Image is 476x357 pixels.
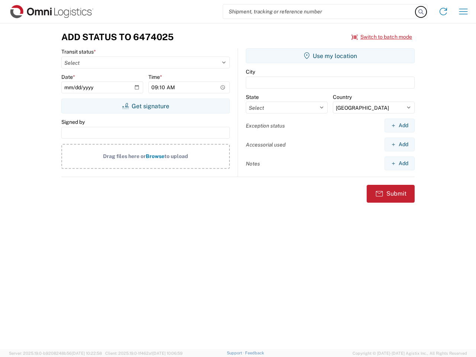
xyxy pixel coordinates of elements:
label: State [246,94,259,100]
span: Copyright © [DATE]-[DATE] Agistix Inc., All Rights Reserved [353,350,467,357]
a: Feedback [245,351,264,355]
label: Notes [246,160,260,167]
label: Time [148,74,162,80]
input: Shipment, tracking or reference number [223,4,416,19]
span: [DATE] 10:06:59 [152,351,183,356]
label: Date [61,74,75,80]
button: Add [385,157,415,170]
label: Accessorial used [246,141,286,148]
label: Transit status [61,48,96,55]
a: Support [227,351,245,355]
label: Signed by [61,119,85,125]
span: Client: 2025.19.0-1f462a1 [105,351,183,356]
span: Drag files here or [103,153,146,159]
h3: Add Status to 6474025 [61,32,174,42]
button: Add [385,138,415,151]
span: Server: 2025.19.0-b9208248b56 [9,351,102,356]
span: Browse [146,153,164,159]
button: Switch to batch mode [351,31,412,43]
span: [DATE] 10:22:58 [72,351,102,356]
span: to upload [164,153,188,159]
button: Get signature [61,99,230,113]
button: Submit [367,185,415,203]
label: Country [333,94,352,100]
label: City [246,68,255,75]
button: Use my location [246,48,415,63]
button: Add [385,119,415,132]
label: Exception status [246,122,285,129]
